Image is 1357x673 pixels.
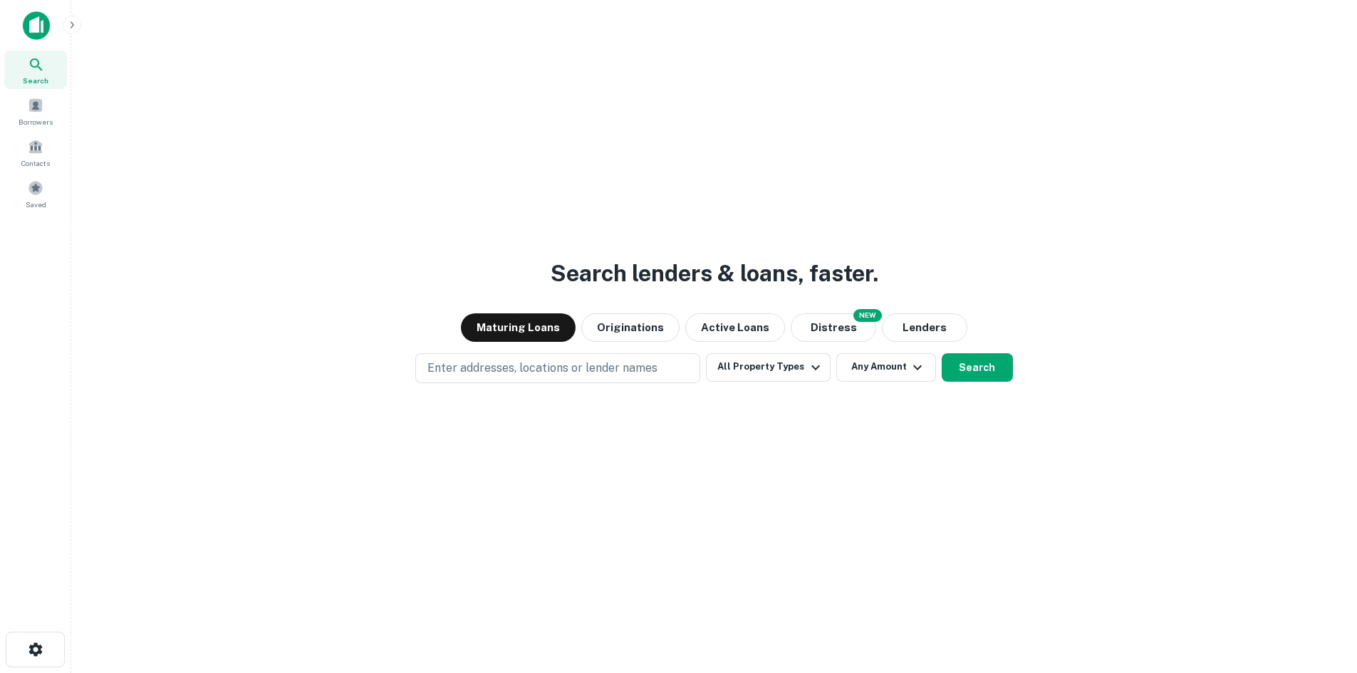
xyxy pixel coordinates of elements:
[853,309,882,322] div: NEW
[461,313,576,342] button: Maturing Loans
[581,313,680,342] button: Originations
[4,92,67,130] a: Borrowers
[26,199,46,210] span: Saved
[21,157,50,169] span: Contacts
[23,11,50,40] img: capitalize-icon.png
[836,353,936,382] button: Any Amount
[23,75,48,86] span: Search
[706,353,830,382] button: All Property Types
[791,313,876,342] button: Search distressed loans with lien and other non-mortgage details.
[882,313,967,342] button: Lenders
[685,313,785,342] button: Active Loans
[415,353,700,383] button: Enter addresses, locations or lender names
[942,353,1013,382] button: Search
[551,256,878,291] h3: Search lenders & loans, faster.
[427,360,657,377] p: Enter addresses, locations or lender names
[1286,559,1357,627] iframe: Chat Widget
[4,51,67,89] a: Search
[4,174,67,213] a: Saved
[4,133,67,172] a: Contacts
[19,116,53,127] span: Borrowers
